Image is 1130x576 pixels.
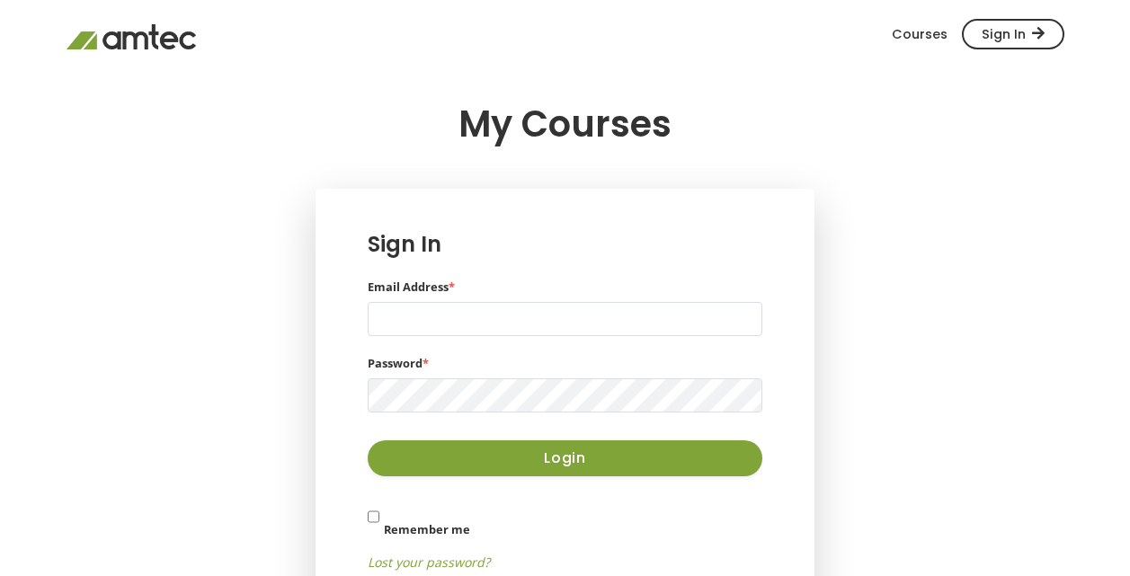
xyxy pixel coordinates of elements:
[892,25,948,43] a: Courses
[368,281,455,293] label: Email Address
[368,358,429,369] label: Password
[359,232,771,267] h4: Sign In
[962,25,1064,43] a: Sign In
[384,521,470,537] label: Remember me
[67,24,196,50] img: Amtec Logo
[67,102,1064,146] h1: My Courses
[368,554,490,571] a: Lost your password?
[962,19,1064,49] span: Sign In
[368,440,762,476] button: Login
[67,23,196,49] a: Amtec Dashboard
